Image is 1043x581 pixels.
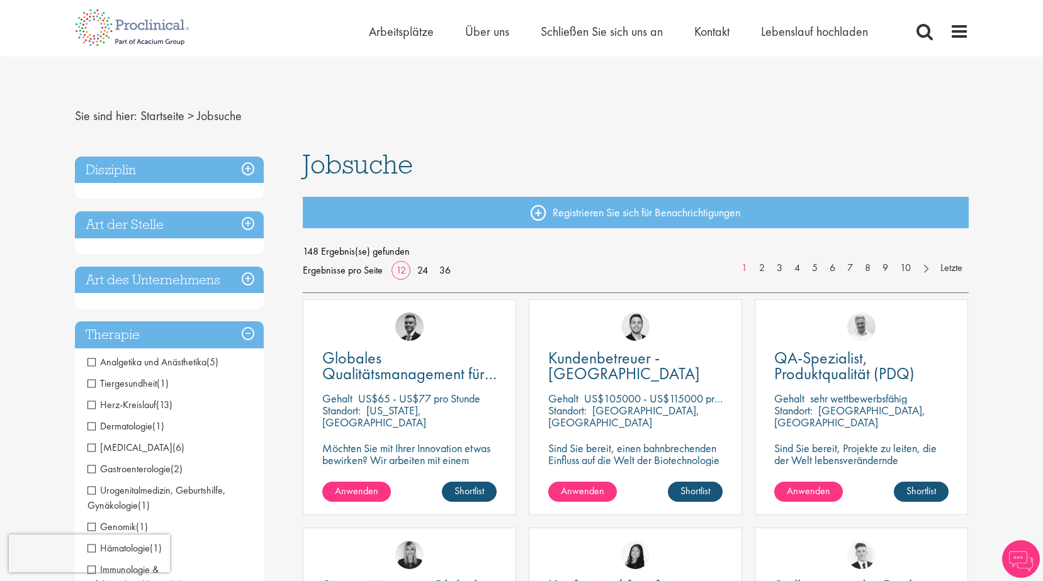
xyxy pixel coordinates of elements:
[87,441,184,454] span: Diabetes
[75,211,264,238] h3: Art der Stelle
[75,157,264,184] h3: Disziplin
[87,462,183,475] span: Gastroenterologie
[876,261,894,275] a: 9
[206,355,218,368] span: (5)
[322,442,497,514] p: Möchten Sie mit Ihrer Innovation etwas bewirken? Wir arbeiten mit einem etablierten Pharmaunterne...
[823,261,842,275] a: 6
[548,482,617,502] a: Anwenden
[75,267,264,294] h3: Art des Unternehmens
[621,313,650,341] img: Parker Jensen
[788,261,806,275] a: 4
[87,441,172,454] span: [MEDICAL_DATA]
[9,534,170,572] iframe: reCAPTCHA
[761,23,868,40] a: Lebenslauf hochladen
[787,484,830,497] span: Anwenden
[774,403,813,418] span: Standort:
[188,108,194,124] span: >
[774,350,949,382] a: QA-Spezialist, Produktqualität (PDQ)
[413,263,432,277] a: 24
[87,484,225,512] span: Urogenitalmedizin, Geburtshilfe, Gynäkologie
[322,391,352,406] span: Gehalt
[774,347,915,384] span: QA-Spezialist, Produktqualität (PDQ)
[847,541,876,569] img: Nicolas Daniel
[152,419,164,433] span: (1)
[541,23,663,40] a: Schließen Sie sich uns an
[171,462,183,475] span: (2)
[87,398,172,411] span: Kardiovaskulär
[859,261,877,275] a: 8
[303,261,383,280] span: Ergebnisse pro Seite
[322,347,497,400] span: Globales Qualitätsmanagement für Entwicklung (GCP)
[303,147,413,181] span: Jobsuche
[561,484,604,497] span: Anwenden
[894,482,949,502] a: Shortlist
[621,541,650,569] img: Numhom Sudsok
[138,499,150,512] span: (1)
[87,462,171,475] span: Gastroenterologie
[322,403,361,418] span: Standort:
[841,261,859,275] a: 7
[87,398,156,411] span: Herz-Kreislauf
[548,347,700,384] span: Kundenbetreuer - [GEOGRAPHIC_DATA]
[87,419,164,433] span: Dermatologie
[140,108,184,124] a: Breadcrumb-Link
[774,482,843,502] a: Anwenden
[87,419,152,433] span: Dermatologie
[392,263,410,277] a: 12
[75,321,264,348] h3: Therapie
[395,313,424,341] a: Alex Bill
[87,355,206,368] span: Analgetika und Anästhetika
[136,520,148,533] span: (1)
[197,108,242,124] span: Jobsuche
[810,391,907,406] p: sehr wettbewerbsfähig
[322,482,391,502] a: Anwenden
[435,263,455,277] a: 36
[1002,540,1040,578] img: Chatbot
[442,482,497,502] a: Shortlist
[584,391,740,406] p: US$105000 - US$115000 pro Jahr
[75,108,137,124] span: Sie sind hier:
[303,242,969,261] span: 148 Ergebnis(se) gefunden
[753,261,771,275] a: 2
[894,261,917,275] a: 10
[87,520,148,533] span: Genomik
[774,403,925,429] p: [GEOGRAPHIC_DATA], [GEOGRAPHIC_DATA]
[934,261,969,275] a: Letzte
[395,541,424,569] img: Janelle Jones
[548,350,723,382] a: Kundenbetreuer - [GEOGRAPHIC_DATA]
[774,442,949,514] p: Sind Sie bereit, Projekte zu leiten, die der Welt lebensverändernde Behandlungen bringen? Begleit...
[157,377,169,390] span: (1)
[694,23,730,40] a: Kontakt
[770,261,789,275] a: 3
[335,484,378,497] span: Anwenden
[774,391,804,406] span: Gehalt
[548,442,723,514] p: Sind Sie bereit, einen bahnbrechenden Einfluss auf die Welt der Biotechnologie zu setzen? Werden ...
[87,520,136,533] span: Genomik
[156,398,172,411] span: (13)
[322,350,497,382] a: Globales Qualitätsmanagement für Entwicklung (GCP)
[668,482,723,502] a: Shortlist
[87,377,169,390] span: Tiergesundheit
[172,441,184,454] span: (6)
[806,261,824,275] a: 5
[548,391,578,406] span: Gehalt
[847,313,876,341] img: Joshua Bye
[735,261,753,275] a: 1
[87,355,218,368] span: Analgetika & Anästhetika
[322,403,426,429] p: [US_STATE], [GEOGRAPHIC_DATA]
[87,377,157,390] span: Tiergesundheit
[303,197,969,228] a: Registrieren Sie sich für Benachrichtigungen
[369,23,434,40] a: Arbeitsplätze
